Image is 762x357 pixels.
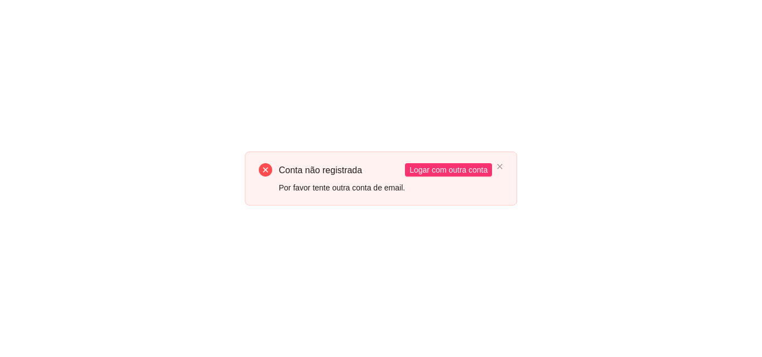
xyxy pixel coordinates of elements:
span: close [496,163,503,170]
button: close [496,163,503,170]
div: Por favor tente outra conta de email. [279,182,405,194]
span: Logar com outra conta [409,164,488,176]
div: Conta não registrada [279,163,405,177]
button: Logar com outra conta [405,163,492,177]
span: close-circle [259,163,272,177]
